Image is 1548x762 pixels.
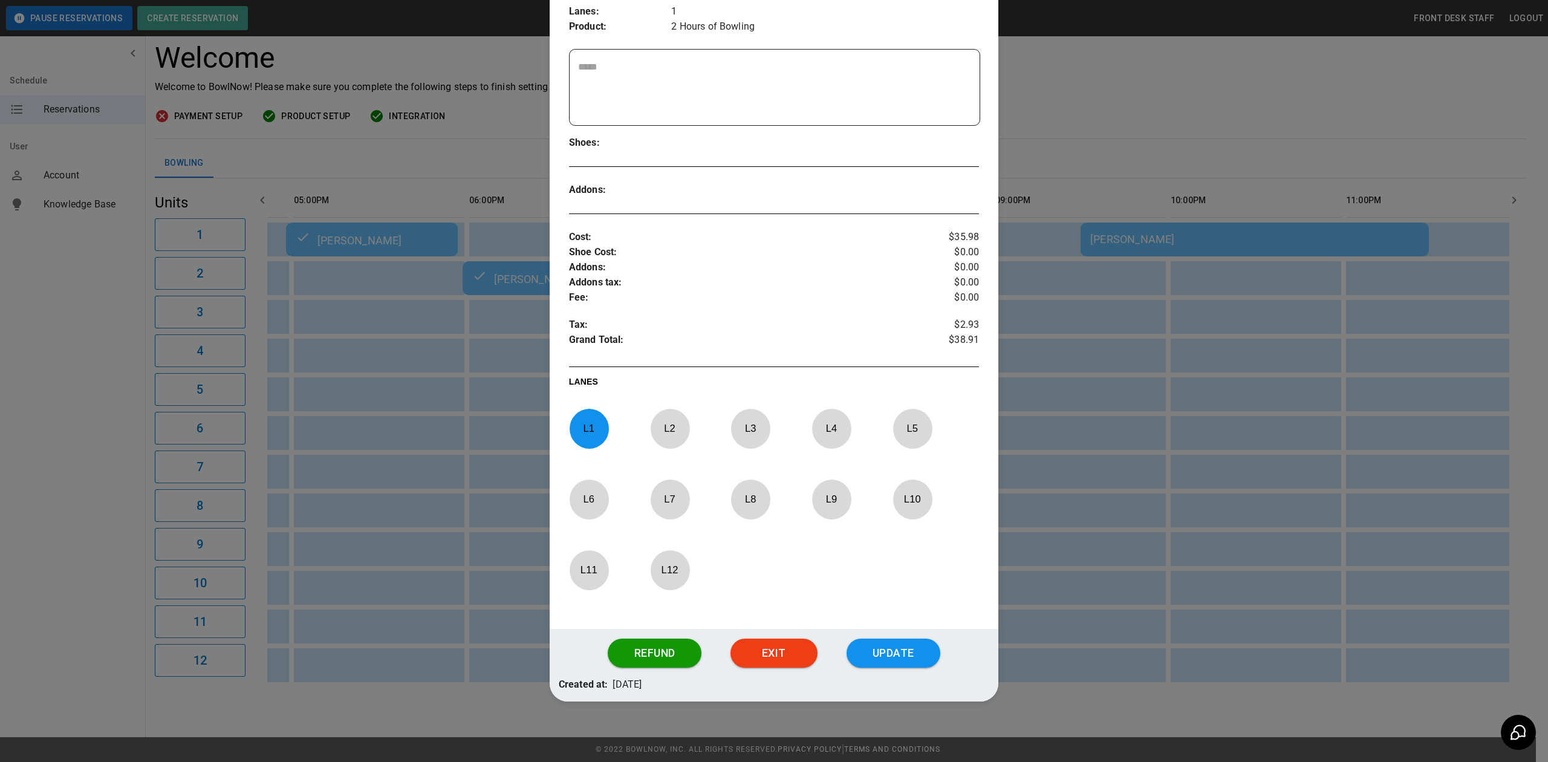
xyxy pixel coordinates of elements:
[569,245,911,260] p: Shoe Cost :
[671,19,979,34] p: 2 Hours of Bowling
[569,230,911,245] p: Cost :
[650,485,690,513] p: L 7
[569,275,911,290] p: Addons tax :
[911,333,979,351] p: $38.91
[893,485,932,513] p: L 10
[569,290,911,305] p: Fee :
[569,260,911,275] p: Addons :
[911,290,979,305] p: $0.00
[559,677,608,692] p: Created at:
[811,414,851,443] p: L 4
[650,556,690,584] p: L 12
[730,414,770,443] p: L 3
[893,414,932,443] p: L 5
[569,317,911,333] p: Tax :
[613,677,642,692] p: [DATE]
[569,485,609,513] p: L 6
[569,183,672,198] p: Addons :
[730,485,770,513] p: L 8
[650,414,690,443] p: L 2
[569,414,609,443] p: L 1
[847,639,940,668] button: Update
[911,260,979,275] p: $0.00
[911,317,979,333] p: $2.93
[569,556,609,584] p: L 11
[569,4,672,19] p: Lanes :
[811,485,851,513] p: L 9
[911,230,979,245] p: $35.98
[569,376,979,392] p: LANES
[911,245,979,260] p: $0.00
[608,639,701,668] button: Refund
[911,275,979,290] p: $0.00
[569,333,911,351] p: Grand Total :
[671,4,979,19] p: 1
[569,135,672,151] p: Shoes :
[730,639,818,668] button: Exit
[569,19,672,34] p: Product :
